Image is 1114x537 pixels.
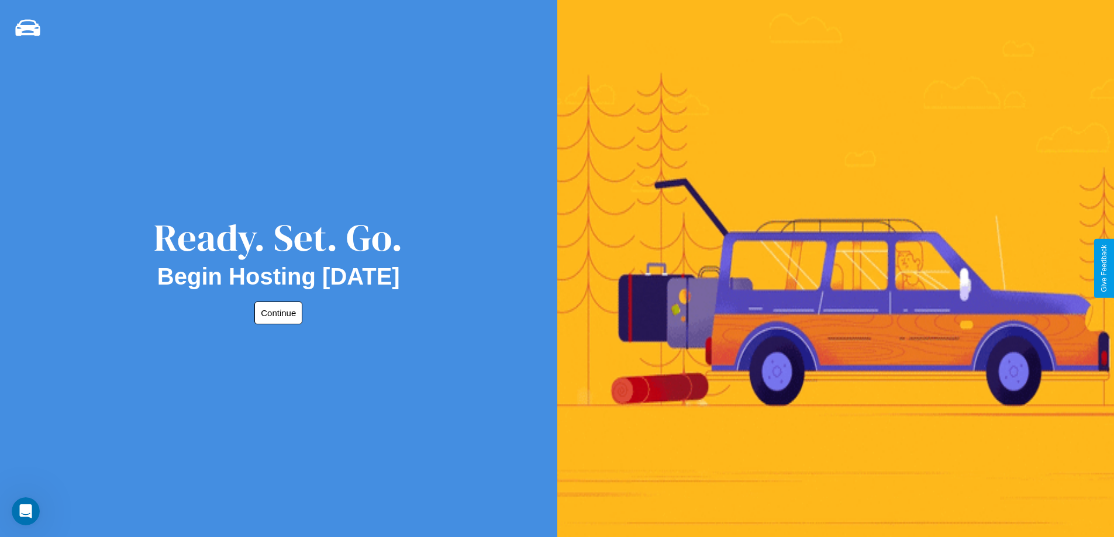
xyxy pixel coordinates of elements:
button: Continue [254,302,302,324]
div: Ready. Set. Go. [154,212,403,264]
div: Give Feedback [1100,245,1108,292]
h2: Begin Hosting [DATE] [157,264,400,290]
iframe: Intercom live chat [12,497,40,525]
